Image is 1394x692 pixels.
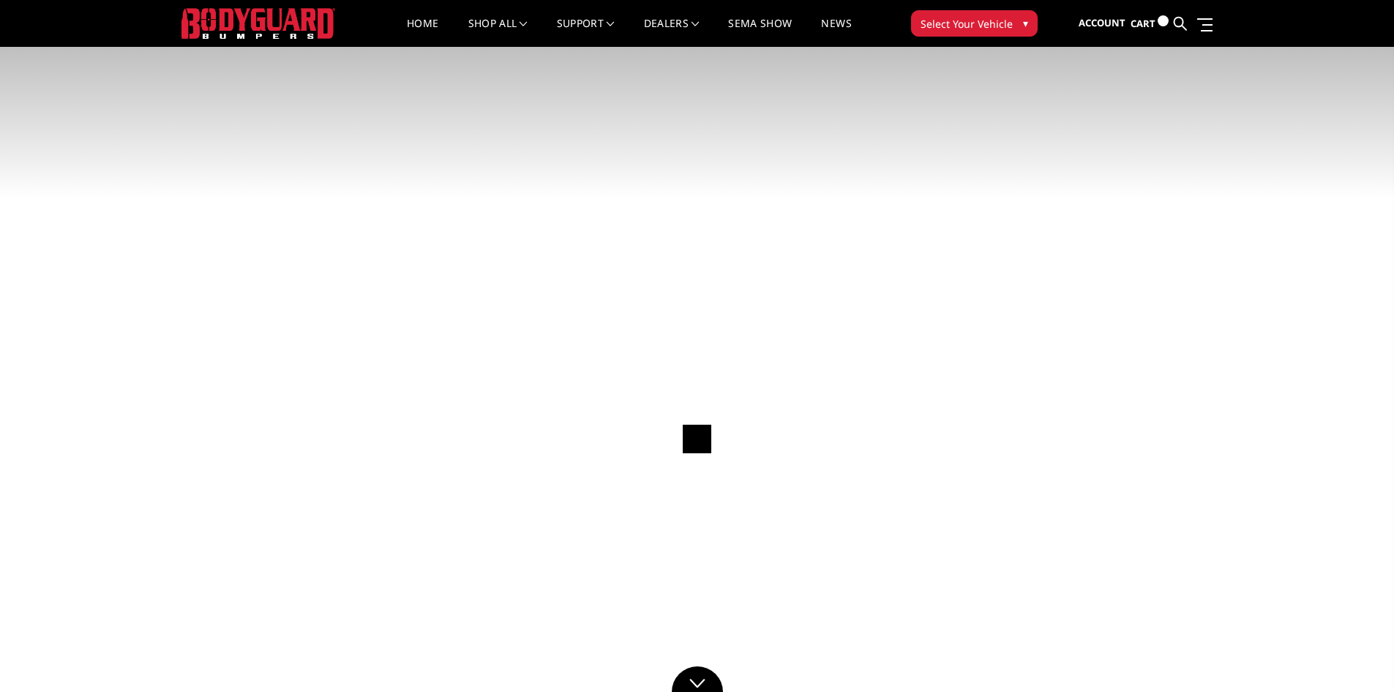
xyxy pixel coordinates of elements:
a: shop all [468,18,528,47]
a: Cart [1131,4,1169,44]
button: Select Your Vehicle [911,10,1038,37]
a: News [821,18,851,47]
span: Account [1079,16,1125,29]
a: Support [557,18,615,47]
span: ▾ [1023,15,1028,31]
a: Click to Down [672,666,723,692]
a: Home [407,18,438,47]
span: Select Your Vehicle [921,16,1013,31]
img: BODYGUARD BUMPERS [181,8,335,38]
a: Dealers [644,18,700,47]
a: Account [1079,4,1125,43]
span: Cart [1131,17,1155,30]
a: SEMA Show [728,18,792,47]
